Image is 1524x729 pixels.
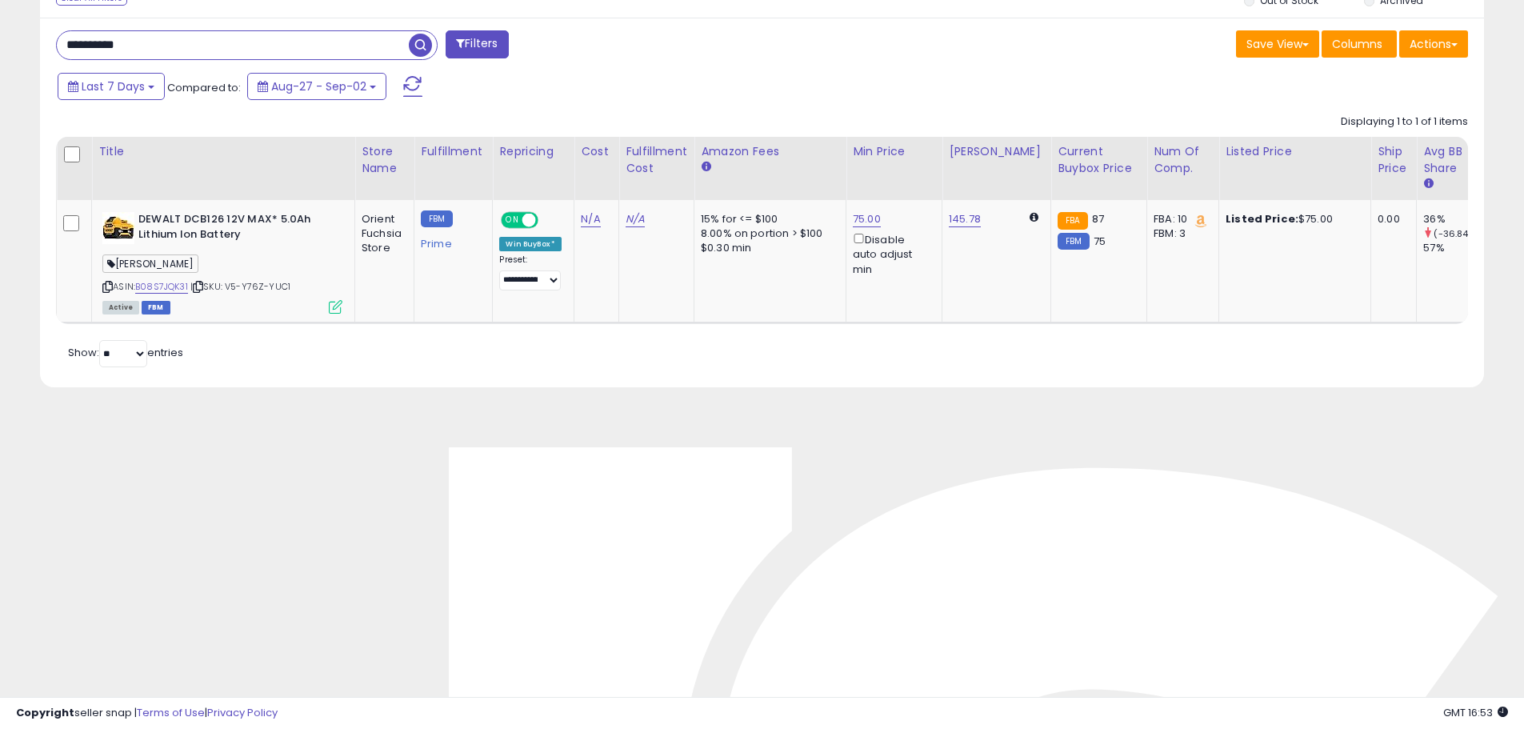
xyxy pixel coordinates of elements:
span: ON [503,214,523,227]
div: Orient Fuchsia Store [362,212,402,256]
a: 145.78 [949,211,981,227]
span: [PERSON_NAME] [102,254,198,273]
div: Ship Price [1378,143,1410,177]
a: N/A [581,211,600,227]
div: Avg BB Share [1423,143,1482,177]
div: 15% for <= $100 [701,212,834,226]
button: Save View [1236,30,1319,58]
span: Aug-27 - Sep-02 [271,78,366,94]
div: Store Name [362,143,407,177]
small: Amazon Fees. [701,160,710,174]
b: DEWALT DCB126 12V MAX* 5.0Ah Lithium Ion Battery [138,212,333,246]
span: OFF [536,214,562,227]
div: Win BuyBox * [499,237,562,251]
div: Displaying 1 to 1 of 1 items [1341,114,1468,130]
span: All listings currently available for purchase on Amazon [102,301,139,314]
div: Num of Comp. [1154,143,1212,177]
div: $0.30 min [701,241,834,255]
small: FBM [1058,233,1089,250]
div: $75.00 [1226,212,1358,226]
span: Last 7 Days [82,78,145,94]
div: Prime [421,231,480,250]
span: 87 [1092,211,1104,226]
div: Fulfillment [421,143,486,160]
button: Actions [1399,30,1468,58]
div: 36% [1423,212,1488,226]
small: (-36.84%) [1434,227,1479,240]
small: FBM [421,210,452,227]
a: N/A [626,211,645,227]
button: Columns [1322,30,1397,58]
div: [PERSON_NAME] [949,143,1044,160]
div: FBA: 10 [1154,212,1206,226]
b: Listed Price: [1226,211,1298,226]
div: Min Price [853,143,935,160]
div: ASIN: [102,212,342,312]
a: 75.00 [853,211,881,227]
span: FBM [142,301,170,314]
div: Repricing [499,143,567,160]
button: Last 7 Days [58,73,165,100]
button: Filters [446,30,508,58]
div: Current Buybox Price [1058,143,1140,177]
div: 57% [1423,241,1488,255]
small: FBA [1058,212,1087,230]
div: FBM: 3 [1154,226,1206,241]
span: Show: entries [68,345,183,360]
div: 0.00 [1378,212,1404,226]
div: Fulfillment Cost [626,143,687,177]
span: 75 [1094,234,1106,249]
span: | SKU: V5-Y76Z-YUC1 [190,280,290,293]
img: 41tT+s-77AL._SL40_.jpg [102,212,134,244]
a: B08S7JQK31 [135,280,188,294]
span: Columns [1332,36,1382,52]
button: Aug-27 - Sep-02 [247,73,386,100]
div: Disable auto adjust min [853,230,930,277]
div: Title [98,143,348,160]
div: 8.00% on portion > $100 [701,226,834,241]
div: Cost [581,143,612,160]
div: Preset: [499,254,562,290]
div: Listed Price [1226,143,1364,160]
span: Compared to: [167,80,241,95]
small: Avg BB Share. [1423,177,1433,191]
div: Amazon Fees [701,143,839,160]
